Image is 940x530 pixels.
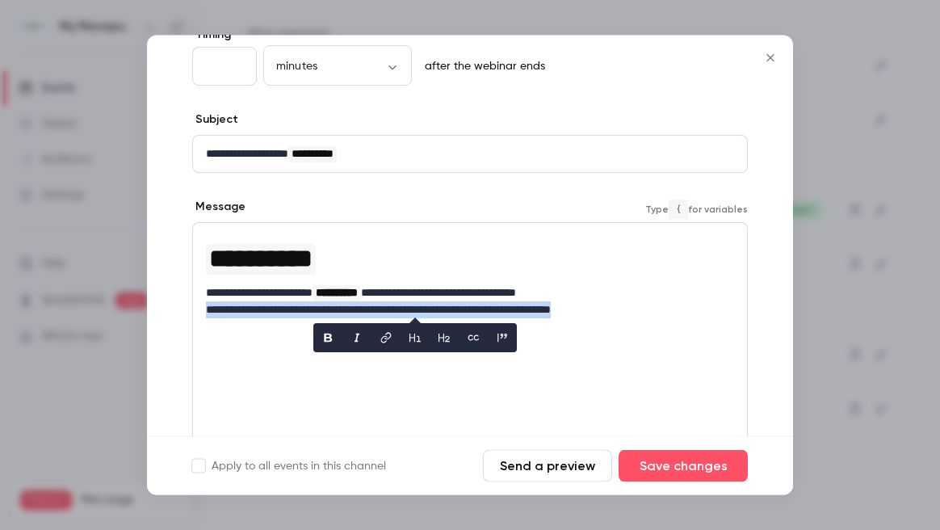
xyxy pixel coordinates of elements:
[192,27,748,44] label: Timing
[489,326,515,351] button: blockquote
[344,326,370,351] button: italic
[315,326,341,351] button: bold
[754,42,787,74] button: Close
[192,200,245,216] label: Message
[619,450,748,482] button: Save changes
[669,200,688,219] code: {
[193,137,747,173] div: editor
[192,112,238,128] label: Subject
[645,200,748,219] span: Type for variables
[418,59,545,75] p: after the webinar ends
[373,326,399,351] button: link
[483,450,612,482] button: Send a preview
[263,58,412,74] div: minutes
[193,224,747,329] div: editor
